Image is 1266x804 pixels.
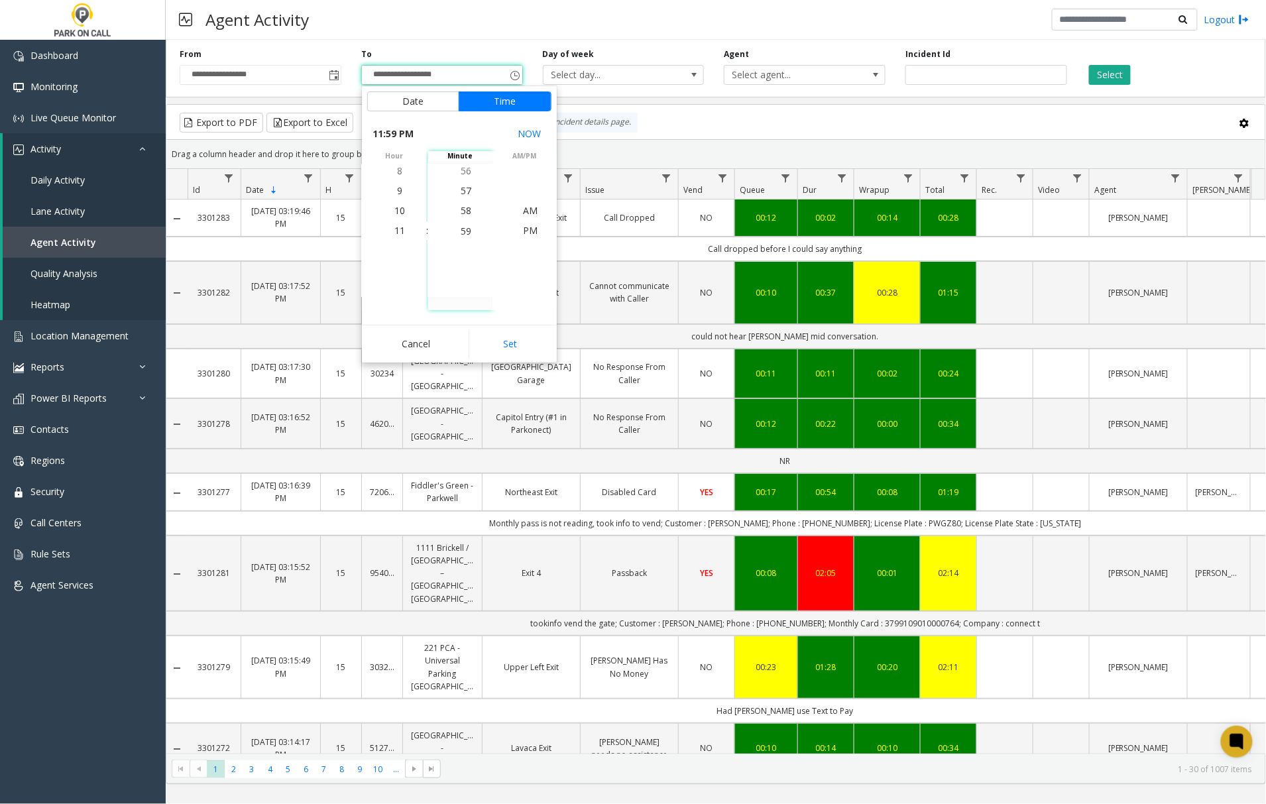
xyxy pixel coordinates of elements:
span: Page 3 [243,760,261,778]
label: Day of week [543,48,595,60]
span: 58 [461,204,471,217]
span: Toggle popup [326,66,341,84]
a: [GEOGRAPHIC_DATA] - [GEOGRAPHIC_DATA] [411,404,474,443]
span: minute [428,151,492,161]
span: Go to the last page [427,764,437,774]
a: Logout [1204,13,1249,27]
a: 00:08 [862,486,912,498]
span: Page 4 [261,760,279,778]
img: 'icon' [13,113,24,124]
span: Power BI Reports [30,392,107,404]
span: NO [701,661,713,673]
a: Vend Filter Menu [714,169,732,187]
a: 15 [329,286,353,299]
a: 3301280 [196,367,233,380]
a: 02:14 [929,567,968,579]
img: 'icon' [13,144,24,155]
span: Lane Activity [30,205,85,217]
div: 00:01 [862,567,912,579]
a: H Filter Menu [341,169,359,187]
a: NO [687,742,726,754]
div: 00:12 [743,211,789,224]
span: Go to the last page [423,760,441,778]
span: Page 1 [207,760,225,778]
span: Call Centers [30,516,82,529]
a: 720640 [370,486,394,498]
span: 57 [461,184,471,197]
a: 15 [329,742,353,754]
h3: Agent Activity [199,3,316,36]
a: 00:02 [862,367,912,380]
label: Agent [724,48,749,60]
a: [DATE] 03:15:52 PM [249,561,312,586]
img: 'icon' [13,581,24,591]
kendo-pager-info: 1 - 30 of 1007 items [449,764,1252,775]
a: 00:14 [806,742,846,754]
img: 'icon' [13,518,24,529]
a: 02:05 [806,567,846,579]
a: [GEOGRAPHIC_DATA] - [GEOGRAPHIC_DATA] [411,729,474,768]
span: H [325,184,331,196]
span: 11 [394,224,405,237]
a: Heatmap [3,289,166,320]
span: Select day... [544,66,671,84]
a: [PERSON_NAME] [1098,211,1179,224]
label: Incident Id [905,48,950,60]
span: Quality Analysis [30,267,97,280]
a: Lavaca Exit [490,742,572,754]
div: 00:02 [806,211,846,224]
div: 00:34 [929,742,968,754]
span: [PERSON_NAME] [1192,184,1253,196]
a: 00:10 [862,742,912,754]
span: Page 11 [387,760,405,778]
img: logout [1239,13,1249,27]
a: Video Filter Menu [1068,169,1086,187]
div: 00:54 [806,486,846,498]
a: 1111 Brickell / [GEOGRAPHIC_DATA] – [GEOGRAPHIC_DATA] [GEOGRAPHIC_DATA] [411,542,474,605]
a: Collapse Details [166,419,188,430]
a: 00:11 [806,367,846,380]
span: Security [30,485,64,498]
a: Agent Activity [3,227,166,258]
a: 00:37 [806,286,846,299]
div: 00:00 [862,418,912,430]
a: Capitol Entry (#1 in Parkonect) [490,411,572,436]
span: Page 6 [297,760,315,778]
div: 01:28 [806,661,846,673]
a: YES [687,486,726,498]
div: 00:28 [929,211,968,224]
a: 15 [329,367,353,380]
a: [DATE] 03:14:17 PM [249,736,312,761]
a: 00:34 [929,418,968,430]
label: From [180,48,201,60]
span: 56 [461,164,471,177]
div: 00:11 [743,367,789,380]
span: Vend [683,184,703,196]
img: 'icon' [13,487,24,498]
a: 3301277 [196,486,233,498]
a: 00:14 [862,211,912,224]
a: [PERSON_NAME] [1196,486,1242,498]
span: Regions [30,454,65,467]
a: 30234 [370,367,394,380]
a: 3301281 [196,567,233,579]
img: 'icon' [13,82,24,93]
span: Date [246,184,264,196]
a: 15 [329,418,353,430]
a: 00:12 [743,418,789,430]
a: YES [687,567,726,579]
div: 00:10 [743,286,789,299]
span: NO [701,368,713,379]
a: Agent Filter Menu [1167,169,1184,187]
a: 3301282 [196,286,233,299]
a: [PERSON_NAME] [1098,286,1179,299]
a: Dur Filter Menu [833,169,851,187]
div: 00:10 [743,742,789,754]
div: 00:24 [929,367,968,380]
button: Select now [512,122,546,146]
span: Go to the next page [405,760,423,778]
a: 00:20 [862,661,912,673]
div: Data table [166,169,1265,754]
